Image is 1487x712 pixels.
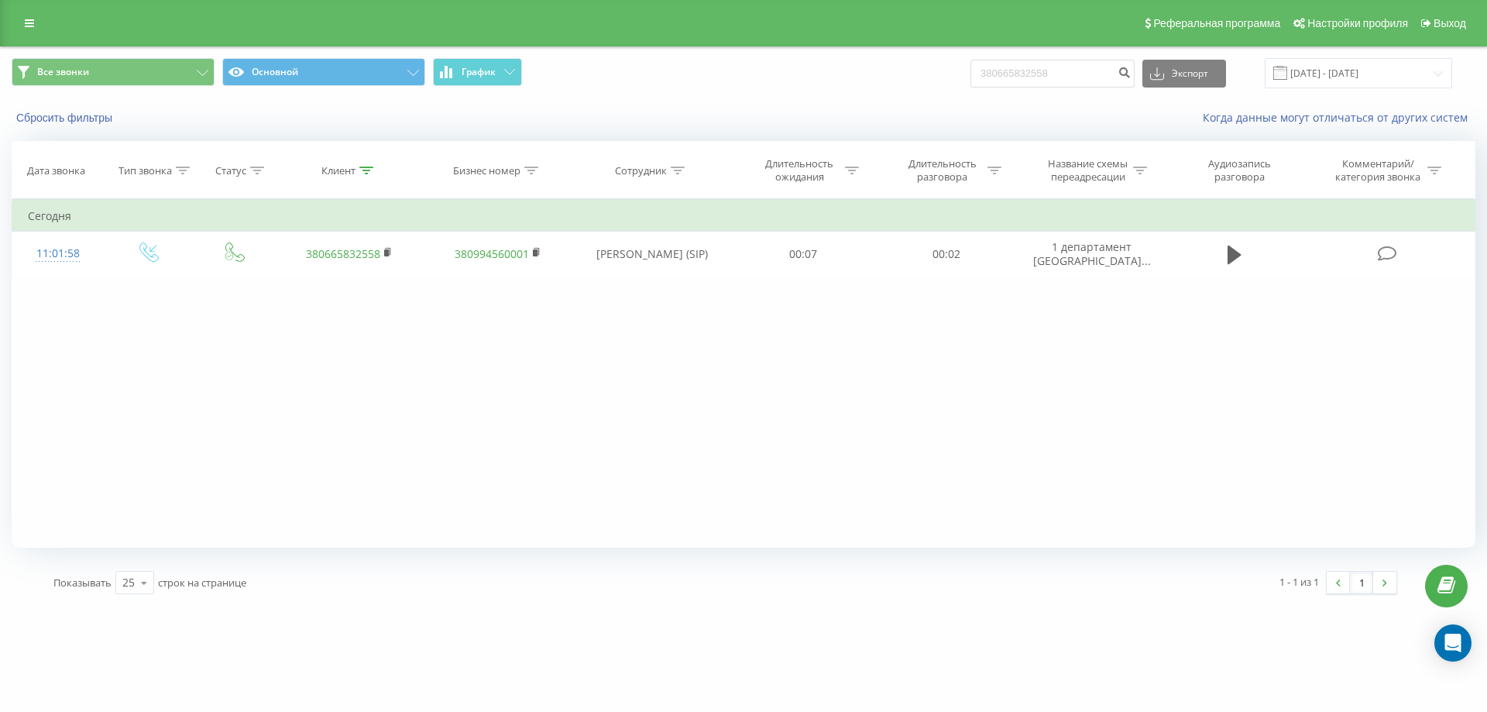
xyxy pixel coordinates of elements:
[215,164,246,177] div: Статус
[453,164,520,177] div: Бизнес номер
[572,232,732,277] td: [PERSON_NAME] (SIP)
[1279,574,1319,590] div: 1 - 1 из 1
[433,58,522,86] button: График
[12,58,215,86] button: Все звонки
[27,164,85,177] div: Дата звонка
[970,60,1135,88] input: Поиск по номеру
[1203,110,1475,125] a: Когда данные могут отличаться от других систем
[1434,17,1466,29] span: Выход
[615,164,667,177] div: Сотрудник
[28,239,88,269] div: 11:01:58
[1033,239,1151,268] span: 1 департамент [GEOGRAPHIC_DATA]...
[455,246,529,261] a: 380994560001
[222,58,425,86] button: Основной
[118,164,172,177] div: Тип звонка
[1307,17,1408,29] span: Настройки профиля
[1142,60,1226,88] button: Экспорт
[37,66,89,78] span: Все звонки
[12,111,120,125] button: Сбросить фильтры
[306,246,380,261] a: 380665832558
[122,575,135,590] div: 25
[462,67,496,77] span: График
[1046,157,1129,184] div: Название схемы переадресации
[158,576,246,590] span: строк на странице
[758,157,841,184] div: Длительность ожидания
[1153,17,1280,29] span: Реферальная программа
[1350,572,1373,593] a: 1
[12,201,1475,232] td: Сегодня
[53,576,112,590] span: Показывать
[1333,157,1423,184] div: Комментарий/категория звонка
[874,232,1017,277] td: 00:02
[321,164,355,177] div: Клиент
[1190,157,1290,184] div: Аудиозапись разговора
[901,157,984,184] div: Длительность разговора
[1434,624,1472,662] div: Open Intercom Messenger
[732,232,874,277] td: 00:07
